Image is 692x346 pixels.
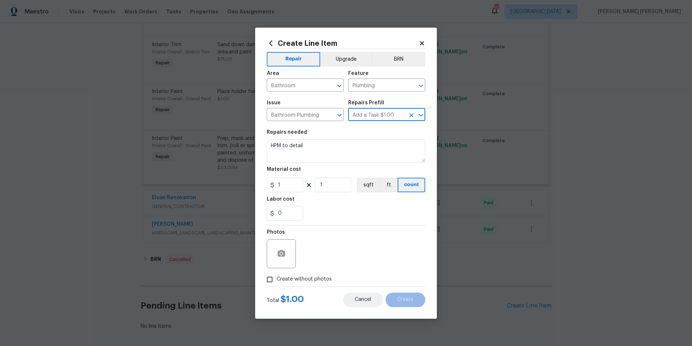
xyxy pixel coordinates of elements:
h5: Area [267,71,279,76]
button: Open [416,81,426,91]
button: Open [416,110,426,120]
span: $ 1.00 [281,295,304,303]
button: Cancel [343,293,383,307]
h5: Photos [267,230,285,235]
button: Upgrade [320,52,372,67]
h2: Create Line Item [267,39,419,47]
button: Open [334,81,345,91]
button: Create [386,293,425,307]
button: count [398,178,425,192]
h5: Repairs needed [267,130,307,135]
button: ft [379,178,398,192]
button: sqft [357,178,379,192]
h5: Repairs Prefill [348,100,384,105]
span: Create [397,297,414,302]
h5: Feature [348,71,369,76]
span: Create without photos [277,275,332,283]
button: Open [334,110,345,120]
textarea: HPM to detail [267,139,425,162]
div: Total [267,295,304,304]
button: BRN [372,52,425,67]
h5: Labor cost [267,197,294,202]
h5: Material cost [267,167,301,172]
h5: Issue [267,100,281,105]
button: Clear [406,110,417,120]
span: Cancel [355,297,371,302]
button: Repair [267,52,320,67]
